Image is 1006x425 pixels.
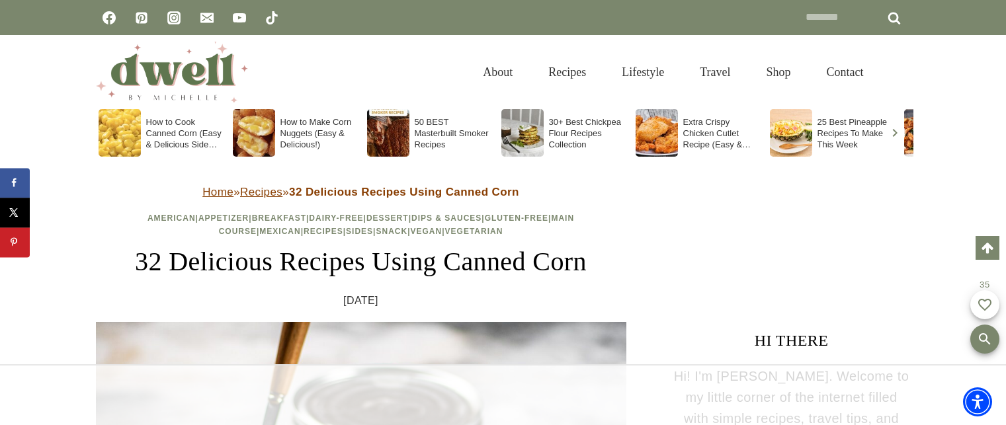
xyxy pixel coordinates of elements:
[259,5,285,31] a: TikTok
[309,213,363,223] a: Dairy-Free
[673,328,911,352] h3: HI THERE
[748,51,808,94] a: Shop
[376,227,407,236] a: Snack
[445,227,503,236] a: Vegetarian
[343,292,378,309] time: [DATE]
[194,5,220,31] a: Email
[366,213,409,223] a: Dessert
[304,227,343,236] a: Recipes
[809,51,882,94] a: Contact
[252,213,306,223] a: Breakfast
[485,213,548,223] a: Gluten-Free
[96,242,626,282] h1: 32 Delicious Recipes Using Canned Corn
[976,236,999,260] a: Scroll to top
[263,366,744,425] iframe: Advertisement
[240,186,282,198] a: Recipes
[346,227,373,236] a: Sides
[128,5,155,31] a: Pinterest
[147,213,574,235] span: | | | | | | | | | | | | |
[96,42,248,102] img: DWELL by michelle
[682,51,748,94] a: Travel
[198,213,249,223] a: Appetizer
[963,387,992,416] div: Accessibility Menu
[411,213,482,223] a: Dips & Sauces
[226,5,253,31] a: YouTube
[202,186,233,198] a: Home
[147,213,196,223] a: American
[219,213,574,235] a: Main Course
[259,227,300,236] a: Mexican
[289,186,519,198] strong: 32 Delicious Recipes Using Canned Corn
[161,5,187,31] a: Instagram
[465,51,530,94] a: About
[96,5,122,31] a: Facebook
[411,227,442,236] a: Vegan
[465,51,881,94] nav: Primary Navigation
[604,51,682,94] a: Lifestyle
[202,186,519,198] span: » »
[530,51,604,94] a: Recipes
